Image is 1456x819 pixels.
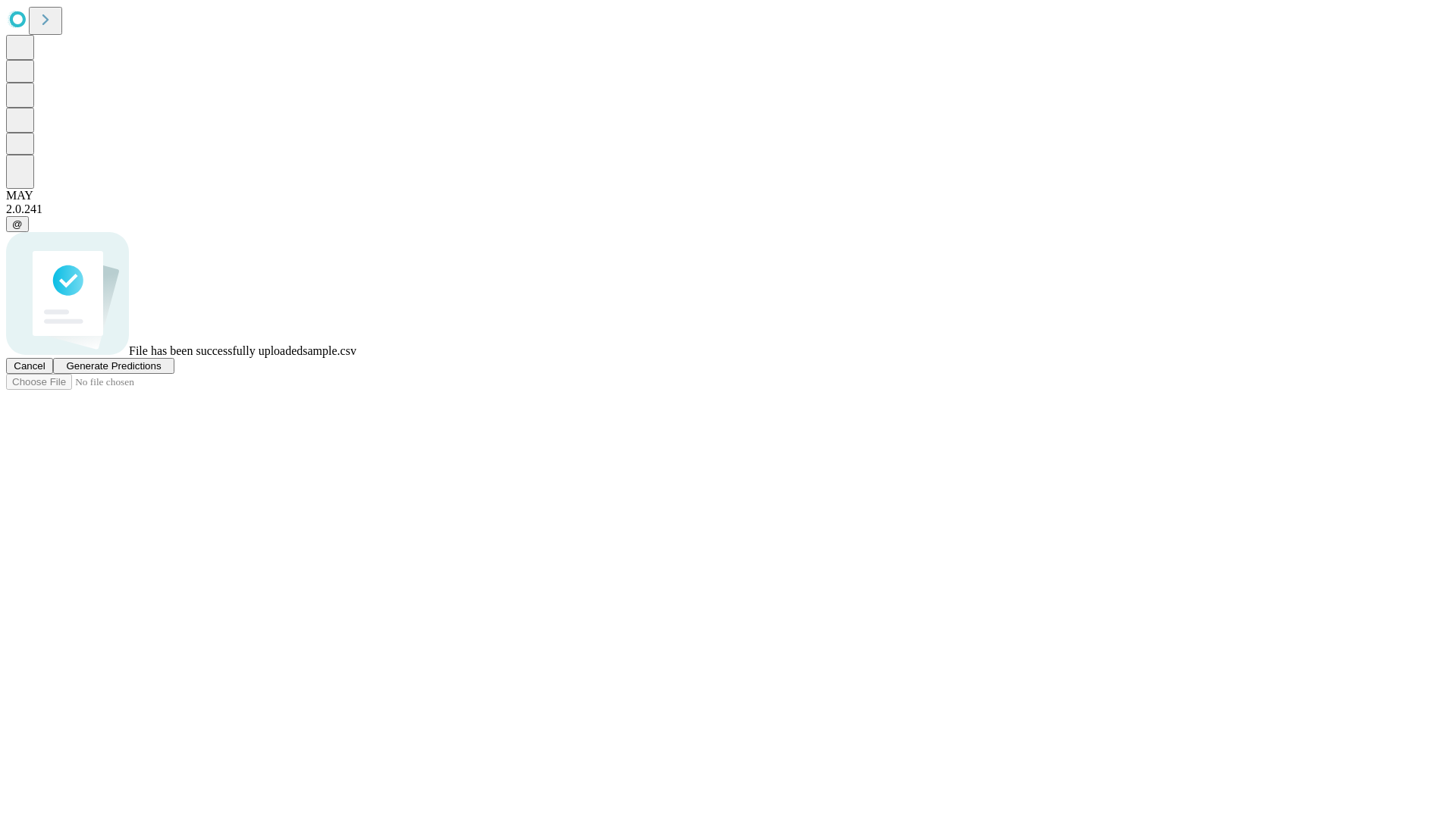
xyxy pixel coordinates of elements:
button: Cancel [6,358,53,374]
div: MAY [6,189,1450,202]
span: Generate Predictions [66,360,161,372]
button: @ [6,216,29,232]
div: 2.0.241 [6,202,1450,216]
span: File has been successfully uploaded [129,344,303,357]
button: Generate Predictions [53,358,174,374]
span: @ [12,218,23,230]
span: Cancel [14,360,45,372]
span: sample.csv [303,344,356,357]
